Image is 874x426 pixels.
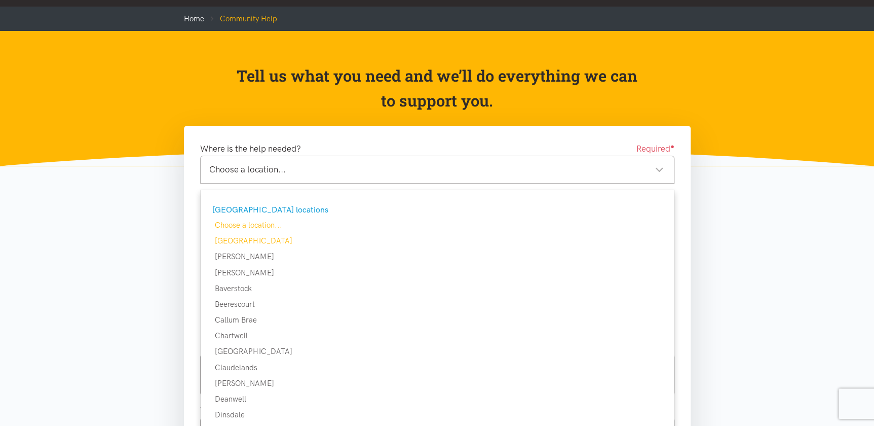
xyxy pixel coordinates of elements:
[209,163,664,176] div: Choose a location...
[236,63,638,114] p: Tell us what you need and we’ll do everything we can to support you.
[201,235,674,247] div: [GEOGRAPHIC_DATA]
[201,282,674,295] div: Baverstock
[636,142,674,156] span: Required
[201,330,674,342] div: Chartwell
[212,203,660,217] div: [GEOGRAPHIC_DATA] locations
[201,267,674,279] div: [PERSON_NAME]
[201,314,674,326] div: Callum Brae
[184,14,204,23] a: Home
[201,377,674,389] div: [PERSON_NAME]
[201,362,674,374] div: Claudelands
[201,251,674,263] div: [PERSON_NAME]
[201,409,674,421] div: Dinsdale
[201,393,674,405] div: Deanwell
[201,298,674,310] div: Beerescourt
[201,219,674,231] div: Choose a location...
[204,13,277,25] li: Community Help
[200,142,301,156] label: Where is the help needed?
[670,143,674,150] sup: ●
[201,345,674,358] div: [GEOGRAPHIC_DATA]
